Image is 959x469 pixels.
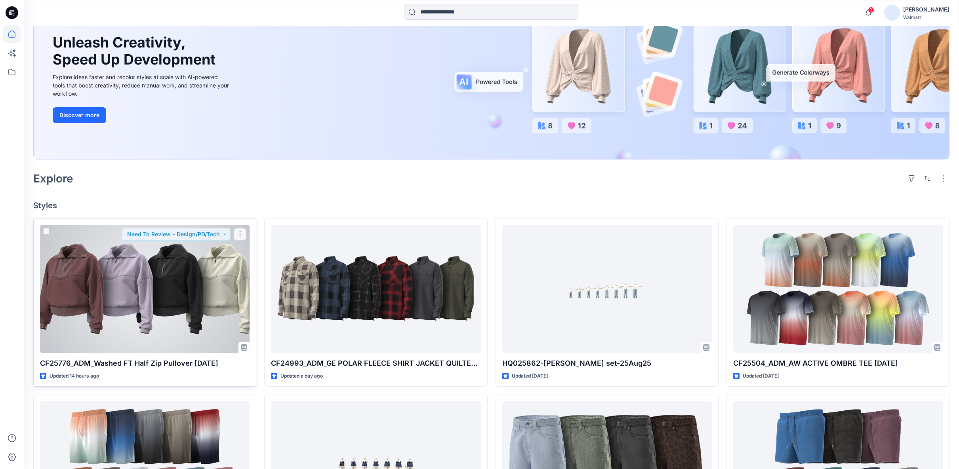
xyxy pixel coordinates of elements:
[33,172,73,185] h2: Explore
[868,7,874,13] span: 1
[53,73,231,98] div: Explore ideas faster and recolor styles at scale with AI-powered tools that boost creativity, red...
[33,201,949,210] h4: Styles
[53,34,219,68] h1: Unleash Creativity, Speed Up Development
[271,358,480,369] p: CF24993_ADM_GE POLAR FLEECE SHIRT JACKET QUILTED LINING
[743,372,779,380] p: Updated [DATE]
[884,5,900,21] img: avatar
[512,372,548,380] p: Updated [DATE]
[502,358,712,369] p: HQ025862-[PERSON_NAME] set-25Aug25
[40,358,250,369] p: CF25776_ADM_Washed FT Half Zip Pullover [DATE]
[53,107,231,123] a: Discover more
[271,225,480,353] a: CF24993_ADM_GE POLAR FLEECE SHIRT JACKET QUILTED LINING
[53,107,106,123] button: Discover more
[903,14,949,20] div: Walmart
[502,225,712,353] a: HQ025862-BAGGY DENIM JEAN-Size set-25Aug25
[50,372,99,380] p: Updated 14 hours ago
[903,5,949,14] div: [PERSON_NAME]
[280,372,323,380] p: Updated a day ago
[40,225,250,353] a: CF25776_ADM_Washed FT Half Zip Pullover 26JUL25
[733,358,943,369] p: CF25504_ADM_AW ACTIVE OMBRE TEE [DATE]
[733,225,943,353] a: CF25504_ADM_AW ACTIVE OMBRE TEE 23MAY25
